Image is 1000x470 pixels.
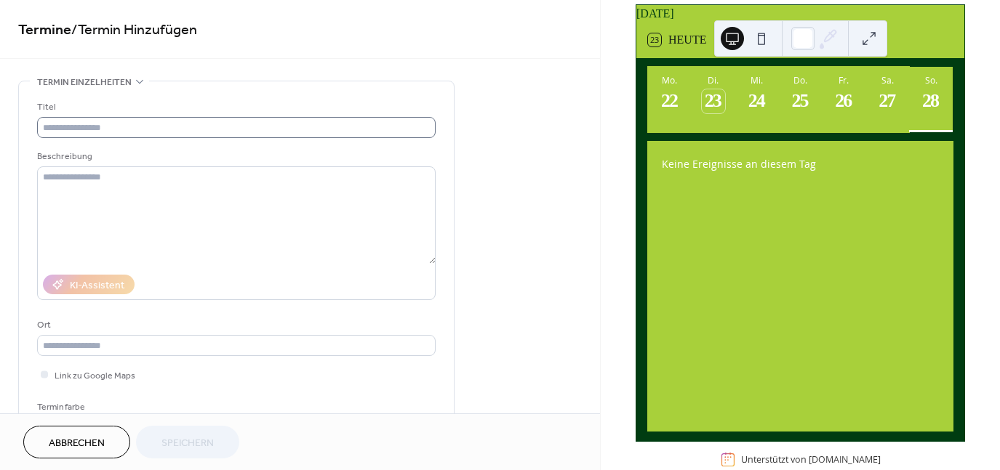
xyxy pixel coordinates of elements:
[826,74,861,86] div: Fr.
[870,74,905,86] div: Sa.
[49,436,105,451] span: Abbrechen
[735,67,779,132] button: Mi.24
[18,16,71,44] a: Termine
[650,147,951,181] div: Keine Ereignisse an diesem Tag
[909,67,953,132] button: So.28
[741,453,881,466] div: Unterstützt von
[692,67,735,132] button: Di.23
[37,317,433,333] div: Ort
[37,100,433,115] div: Titel
[788,89,812,113] div: 25
[913,74,948,86] div: So.
[919,89,943,113] div: 28
[740,74,775,86] div: Mi.
[832,89,856,113] div: 26
[745,89,769,113] div: 24
[779,67,823,132] button: Do.25
[865,67,909,132] button: Sa.27
[71,16,197,44] span: / Termin Hinzufügen
[37,400,146,415] div: Terminfarbe
[643,30,711,50] button: 23Heute
[37,75,132,90] span: Termin einzelheiten
[876,89,900,113] div: 27
[822,67,865,132] button: Fr.26
[809,453,881,466] a: [DOMAIN_NAME]
[696,74,731,86] div: Di.
[23,426,130,458] button: Abbrechen
[636,5,964,23] div: [DATE]
[55,368,135,384] span: Link zu Google Maps
[648,67,692,132] button: Mo.22
[652,74,687,86] div: Mo.
[702,89,726,113] div: 23
[783,74,818,86] div: Do.
[37,149,433,164] div: Beschreibung
[658,89,682,113] div: 22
